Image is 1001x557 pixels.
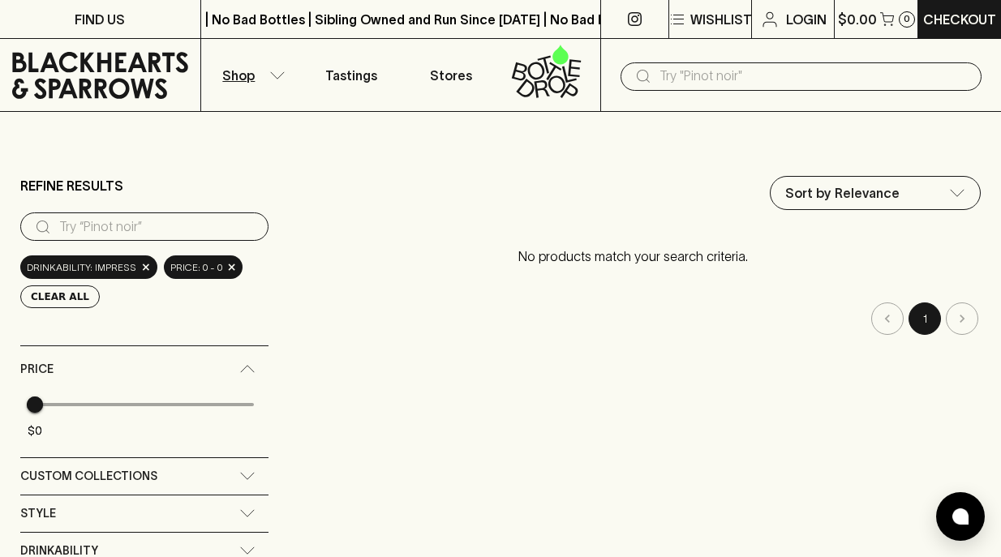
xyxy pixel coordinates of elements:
[141,259,151,276] span: ×
[222,66,255,85] p: Shop
[430,66,472,85] p: Stores
[285,302,981,335] nav: pagination navigation
[170,259,222,276] span: price: 0 - 0
[20,466,157,486] span: Custom Collections
[690,10,752,29] p: Wishlist
[20,458,269,495] div: Custom Collections
[771,177,980,209] div: Sort by Relevance
[20,359,54,379] span: Price
[20,495,269,532] div: Style
[20,176,123,195] p: Refine Results
[904,15,910,24] p: 0
[59,214,256,240] input: Try “Pinot noir”
[923,10,996,29] p: Checkout
[952,508,969,525] img: bubble-icon
[659,63,969,89] input: Try "Pinot noir"
[786,10,827,29] p: Login
[301,39,401,111] a: Tastings
[28,424,42,437] span: $0
[75,10,125,29] p: FIND US
[785,183,900,203] p: Sort by Relevance
[20,346,269,392] div: Price
[909,302,941,335] button: page 1
[20,285,100,308] button: Clear All
[838,10,877,29] p: $0.00
[227,259,237,276] span: ×
[201,39,301,111] button: Shop
[325,66,377,85] p: Tastings
[401,39,500,111] a: Stores
[285,230,981,282] p: No products match your search criteria.
[20,503,56,524] span: Style
[27,259,136,276] span: drinkability: impress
